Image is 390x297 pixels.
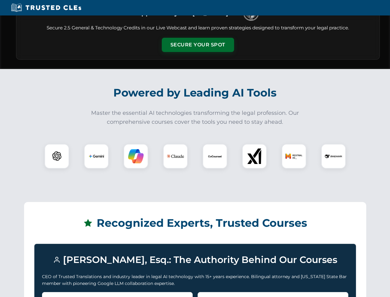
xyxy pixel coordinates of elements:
[282,144,306,169] div: Mistral AI
[247,148,262,164] img: xAI Logo
[163,144,188,169] div: Claude
[42,252,348,268] h3: [PERSON_NAME], Esq.: The Authority Behind Our Courses
[242,144,267,169] div: xAI
[9,3,83,12] img: Trusted CLEs
[87,109,303,127] p: Master the essential AI technologies transforming the legal profession. Our comprehensive courses...
[124,144,148,169] div: Copilot
[203,144,227,169] div: CoCounsel
[34,212,356,234] h2: Recognized Experts, Trusted Courses
[89,148,104,164] img: Gemini Logo
[84,144,109,169] div: Gemini
[48,147,66,165] img: ChatGPT Logo
[128,148,144,164] img: Copilot Logo
[24,82,366,104] h2: Powered by Leading AI Tools
[325,148,342,165] img: DeepSeek Logo
[24,24,372,32] p: Secure 2.5 General & Technology Credits in our Live Webcast and learn proven strategies designed ...
[321,144,346,169] div: DeepSeek
[162,38,234,52] button: Secure Your Spot
[207,148,223,164] img: CoCounsel Logo
[285,148,303,165] img: Mistral AI Logo
[167,148,184,165] img: Claude Logo
[42,273,348,287] p: CEO of Trusted Translations and industry leader in legal AI technology with 15+ years experience....
[44,144,69,169] div: ChatGPT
